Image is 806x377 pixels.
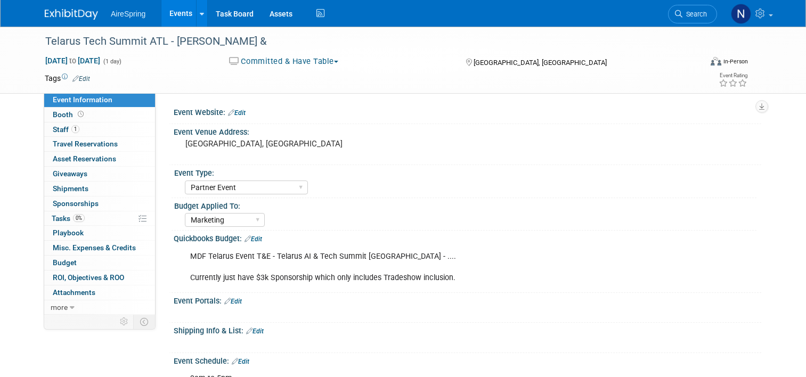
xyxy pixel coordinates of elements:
[44,285,155,300] a: Attachments
[474,59,607,67] span: [GEOGRAPHIC_DATA], [GEOGRAPHIC_DATA]
[174,104,761,118] div: Event Website:
[228,109,246,117] a: Edit
[44,93,155,107] a: Event Information
[174,323,761,337] div: Shipping Info & List:
[68,56,78,65] span: to
[53,140,118,148] span: Travel Reservations
[224,298,242,305] a: Edit
[245,235,262,243] a: Edit
[51,303,68,312] span: more
[53,169,87,178] span: Giveaways
[53,110,86,119] span: Booth
[72,75,90,83] a: Edit
[668,5,717,23] a: Search
[232,358,249,365] a: Edit
[134,315,156,329] td: Toggle Event Tabs
[44,122,155,137] a: Staff1
[174,124,761,137] div: Event Venue Address:
[73,214,85,222] span: 0%
[174,353,761,367] div: Event Schedule:
[711,57,721,65] img: Format-Inperson.png
[76,110,86,118] span: Booth not reserved yet
[183,246,647,289] div: MDF Telarus Event T&E - Telarus AI & Tech Summit [GEOGRAPHIC_DATA] - .... Currently just have $3k...
[53,273,124,282] span: ROI, Objectives & ROO
[42,32,688,51] div: Telarus Tech Summit ATL - [PERSON_NAME] &
[102,58,121,65] span: (1 day)
[44,152,155,166] a: Asset Reservations
[53,95,112,104] span: Event Information
[174,165,756,178] div: Event Type:
[44,256,155,270] a: Budget
[111,10,145,18] span: AireSpring
[53,184,88,193] span: Shipments
[225,56,343,67] button: Committed & Have Table
[52,214,85,223] span: Tasks
[53,125,79,134] span: Staff
[44,108,155,122] a: Booth
[53,228,84,237] span: Playbook
[44,300,155,315] a: more
[44,211,155,226] a: Tasks0%
[45,56,101,65] span: [DATE] [DATE]
[44,271,155,285] a: ROI, Objectives & ROO
[44,182,155,196] a: Shipments
[45,73,90,84] td: Tags
[53,243,136,252] span: Misc. Expenses & Credits
[185,139,407,149] pre: [GEOGRAPHIC_DATA], [GEOGRAPHIC_DATA]
[44,167,155,181] a: Giveaways
[44,196,155,211] a: Sponsorships
[53,154,116,163] span: Asset Reservations
[44,137,155,151] a: Travel Reservations
[719,73,747,78] div: Event Rating
[246,327,264,335] a: Edit
[53,288,95,297] span: Attachments
[115,315,134,329] td: Personalize Event Tab Strip
[53,199,99,208] span: Sponsorships
[174,198,756,211] div: Budget Applied To:
[71,125,79,133] span: 1
[174,231,761,244] div: Quickbooks Budget:
[44,226,155,240] a: Playbook
[174,293,761,307] div: Event Portals:
[45,9,98,20] img: ExhibitDay
[682,10,707,18] span: Search
[723,58,748,65] div: In-Person
[53,258,77,267] span: Budget
[644,55,748,71] div: Event Format
[731,4,751,24] img: Natalie Pyron
[44,241,155,255] a: Misc. Expenses & Credits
